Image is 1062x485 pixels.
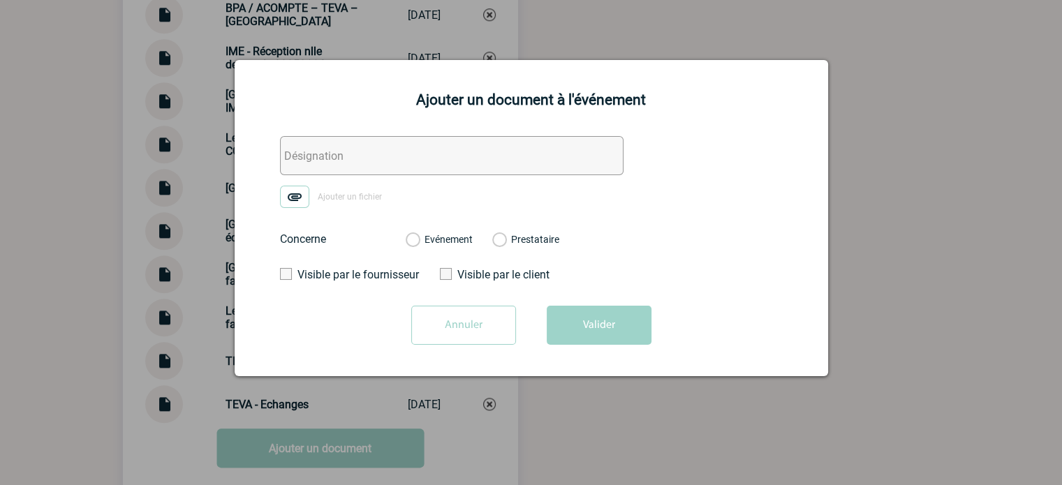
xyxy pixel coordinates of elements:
input: Annuler [411,306,516,345]
label: Evénement [406,234,419,246]
button: Valider [547,306,651,345]
h2: Ajouter un document à l'événement [252,91,811,108]
label: Prestataire [492,234,506,246]
label: Concerne [280,232,392,246]
label: Visible par le client [440,268,569,281]
input: Désignation [280,136,624,175]
span: Ajouter un fichier [318,193,382,202]
label: Visible par le fournisseur [280,268,409,281]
